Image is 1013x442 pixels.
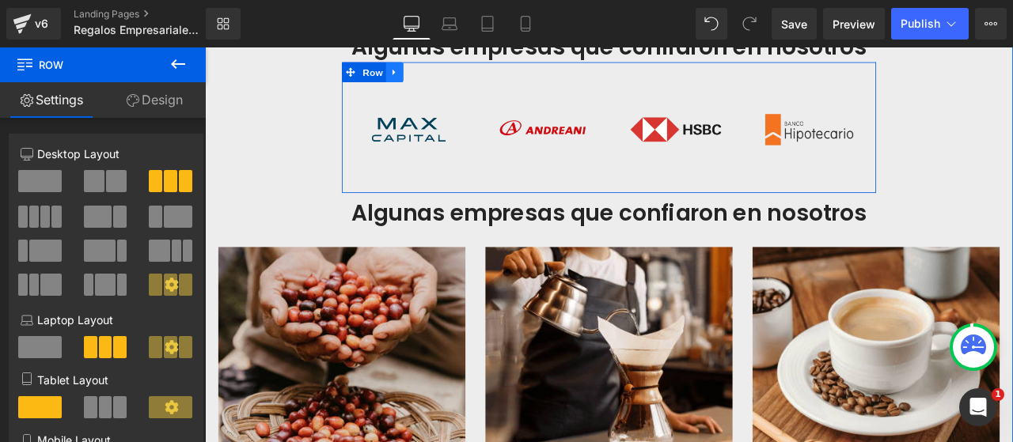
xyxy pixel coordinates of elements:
a: Preview [823,8,885,40]
a: Desktop [393,8,431,40]
a: Laptop [431,8,469,40]
p: Laptop Layout [21,312,192,328]
span: 1 [992,388,1004,401]
button: More [975,8,1007,40]
div: v6 [32,13,51,34]
a: Tablet [469,8,506,40]
span: Row [16,47,174,82]
span: Row [183,17,214,41]
span: Save [781,16,807,32]
a: v6 [6,8,61,40]
p: Tablet Layout [21,372,192,388]
a: Expand / Collapse [214,17,235,41]
a: Design [103,82,206,118]
p: Desktop Layout [21,145,192,162]
a: Mobile [506,8,544,40]
iframe: Intercom live chat [959,388,997,426]
button: Undo [696,8,727,40]
span: Regalos Empresariales 2025 [74,24,202,36]
a: Landing Pages [74,8,232,21]
button: Redo [734,8,765,40]
span: Preview [833,16,875,32]
span: Publish [901,17,940,30]
button: Publish [891,8,969,40]
a: New Library [206,8,241,40]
